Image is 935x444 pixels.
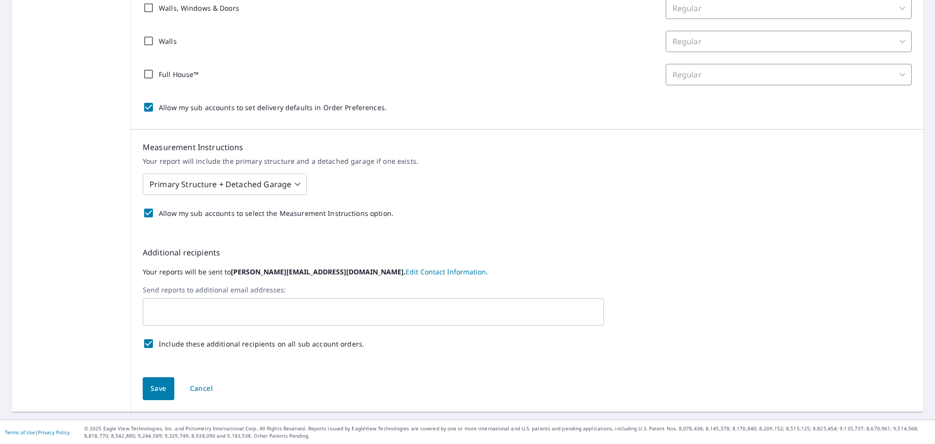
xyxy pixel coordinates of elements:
[182,377,221,400] button: Cancel
[159,339,364,349] p: Include these additional recipients on all sub account orders.
[159,208,393,218] p: Allow my sub accounts to select the Measurement Instructions option.
[406,267,488,276] a: EditContactInfo
[159,36,177,46] p: Walls
[143,377,174,400] button: Save
[231,267,406,276] b: [PERSON_NAME][EMAIL_ADDRESS][DOMAIN_NAME].
[143,141,912,153] p: Measurement Instructions
[5,429,70,435] p: |
[84,425,930,440] p: © 2025 Eagle View Technologies, Inc. and Pictometry International Corp. All Rights Reserved. Repo...
[143,247,912,258] p: Additional recipients
[159,3,239,13] p: Walls, Windows & Doors
[190,383,213,395] span: Cancel
[159,102,387,113] p: Allow my sub accounts to set delivery defaults in Order Preferences.
[159,69,199,79] p: Full House™
[143,286,912,294] label: Send reports to additional email addresses:
[38,429,70,436] a: Privacy Policy
[143,171,307,198] div: Primary Structure + Detached Garage
[666,31,912,52] div: Regular
[666,64,912,85] div: Regular
[150,383,167,395] span: Save
[5,429,35,436] a: Terms of Use
[143,266,912,278] label: Your reports will be sent to
[143,157,912,166] p: Your report will include the primary structure and a detached garage if one exists.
